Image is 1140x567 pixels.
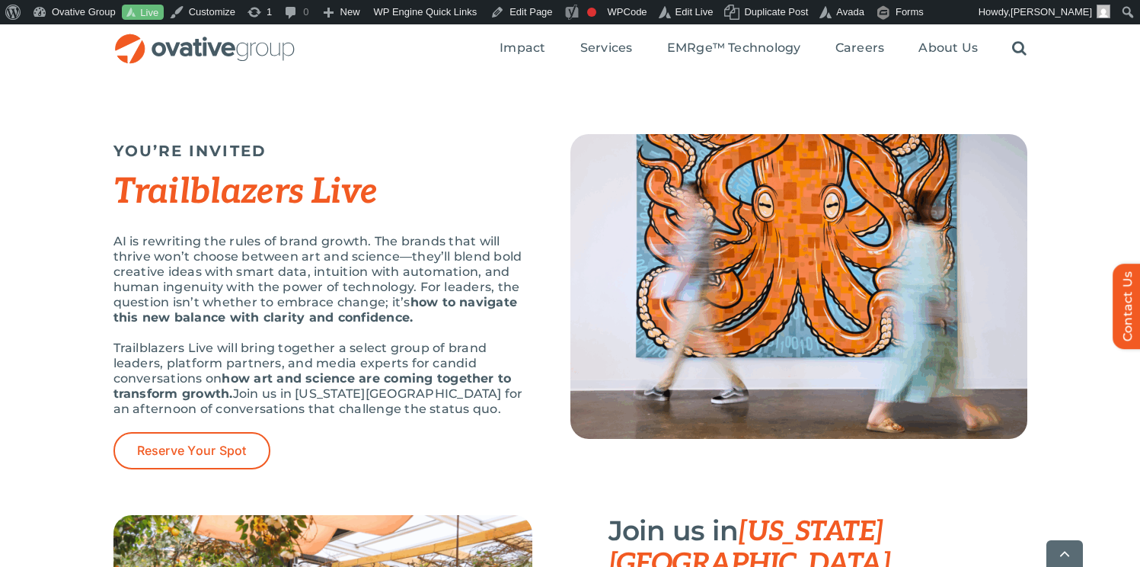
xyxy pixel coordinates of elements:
[835,40,885,56] span: Careers
[667,40,801,57] a: EMRge™ Technology
[835,40,885,57] a: Careers
[500,40,545,56] span: Impact
[580,40,633,56] span: Services
[667,40,801,56] span: EMRge™ Technology
[137,444,247,458] span: Reserve Your Spot
[113,371,512,401] strong: how art and science are coming together to transform growth.
[1012,40,1027,57] a: Search
[113,341,532,417] p: Trailblazers Live will bring together a select group of brand leaders, platform partners, and med...
[113,32,296,46] a: OG_Full_horizontal_RGB
[113,171,378,213] em: Trailblazers Live
[580,40,633,57] a: Services
[113,234,532,325] p: AI is rewriting the rules of brand growth. The brands that will thrive won’t choose between art a...
[918,40,978,56] span: About Us
[1011,6,1092,18] span: [PERSON_NAME]
[113,295,518,325] strong: how to navigate this new balance with clarity and confidence.
[113,142,532,160] h5: YOU’RE INVITED
[122,5,164,21] a: Live
[500,40,545,57] a: Impact
[918,40,978,57] a: About Us
[587,8,596,17] div: Focus keyphrase not set
[570,134,1027,439] img: Top Image
[500,24,1027,73] nav: Menu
